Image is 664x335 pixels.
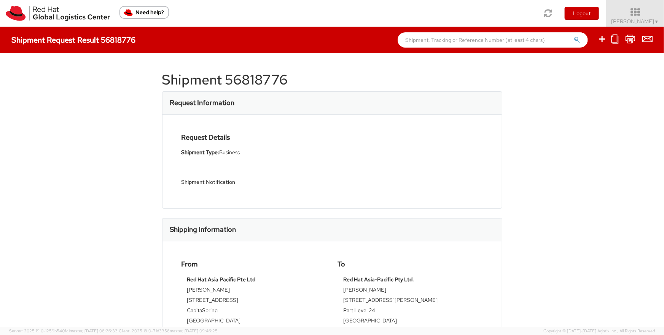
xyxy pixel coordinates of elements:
span: Server: 2025.19.0-1259b540fc1 [9,328,118,333]
span: [PERSON_NAME] [611,18,659,25]
td: CapitaSpring [187,306,321,317]
span: master, [DATE] 09:46:25 [170,328,218,333]
li: Business [182,148,326,156]
td: [GEOGRAPHIC_DATA] [344,317,477,327]
span: master, [DATE] 08:26:33 [70,328,118,333]
td: [STREET_ADDRESS][PERSON_NAME] [344,296,477,306]
input: Shipment, Tracking or Reference Number (at least 4 chars) [398,32,588,48]
h4: From [182,260,326,268]
td: [GEOGRAPHIC_DATA] [187,317,321,327]
h1: Shipment 56818776 [162,72,502,88]
img: rh-logistics-00dfa346123c4ec078e1.svg [6,6,110,21]
td: [PERSON_NAME] [187,286,321,296]
span: Client: 2025.18.0-71d3358 [119,328,218,333]
span: Copyright © [DATE]-[DATE] Agistix Inc., All Rights Reserved [543,328,655,334]
strong: Red Hat Asia Pacific Pte Ltd [187,276,256,283]
td: [PERSON_NAME] [344,286,477,296]
strong: Red Hat Asia-Pacific Pty Ltd. [344,276,414,283]
h4: Request Details [182,134,326,141]
span: ▼ [654,19,659,25]
td: [STREET_ADDRESS] [187,296,321,306]
td: Part Level 24 [344,306,477,317]
h4: To [338,260,483,268]
strong: Shipment Type: [182,149,220,156]
h3: Request Information [170,99,235,107]
button: Need help? [119,6,169,19]
h5: Shipment Notification [182,179,326,185]
h4: Shipment Request Result 56818776 [11,36,135,44]
h3: Shipping Information [170,226,236,233]
button: Logout [565,7,599,20]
